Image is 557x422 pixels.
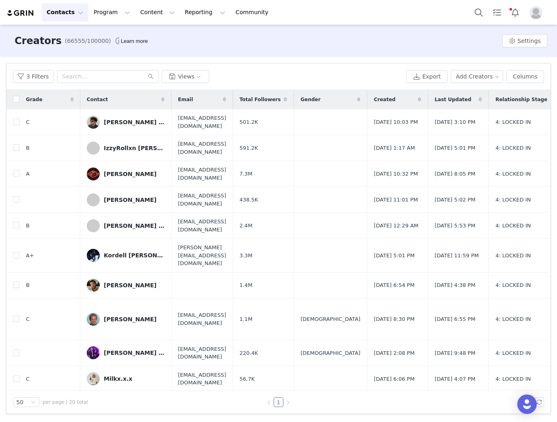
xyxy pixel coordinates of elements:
span: [DATE] 5:01 PM [374,252,414,260]
span: C [26,118,30,126]
span: [DATE] 5:53 PM [435,222,475,230]
span: [DATE] 10:32 PM [374,170,418,178]
span: Last Updated [435,96,471,103]
i: icon: down [31,400,36,405]
span: (66555/100000) [65,37,111,45]
span: [DATE] 5:01 PM [435,144,475,152]
button: Contacts [42,3,88,21]
button: Views [162,70,209,83]
button: Settings [502,34,547,47]
span: A+ [26,252,34,260]
span: [DATE] 5:02 PM [435,196,475,204]
div: Tooltip anchor [119,37,149,45]
div: IzzyRollxn [PERSON_NAME] [104,145,165,151]
span: [DATE] 6:55 PM [435,315,475,323]
div: [PERSON_NAME] [104,197,156,203]
a: [PERSON_NAME] [87,193,165,206]
a: Tasks [488,3,506,21]
span: [EMAIL_ADDRESS][DOMAIN_NAME] [178,371,226,387]
span: [DATE] 8:30 PM [374,315,414,323]
span: 220.4K [240,349,258,357]
span: [DATE] 2:08 PM [374,349,414,357]
span: [DATE] 4:38 PM [435,281,475,289]
span: [DATE] 6:54 PM [374,281,414,289]
span: 438.5K [240,196,258,204]
span: B [26,281,30,289]
li: Previous Page [264,397,274,407]
button: Columns [506,70,544,83]
span: [DATE] 8:05 PM [435,170,475,178]
img: 9aa65edc-855d-43d8-b6c9-8216c385d306.jpg [87,372,100,385]
button: Reporting [180,3,230,21]
span: [DATE] 3:10 PM [435,118,475,126]
input: Search... [57,70,159,83]
i: icon: search [148,74,154,79]
span: [EMAIL_ADDRESS][DOMAIN_NAME] [178,345,226,361]
span: Created [374,96,395,103]
a: Community [231,3,277,21]
div: [PERSON_NAME] [104,316,156,322]
a: [PERSON_NAME] Lyssandre [87,116,165,129]
span: B [26,222,30,230]
a: Kordell [PERSON_NAME] [87,249,165,262]
i: icon: left [266,400,271,405]
img: 2a49a07a-7991-4cca-95e2-1856e111f4c1.jpg [87,313,100,326]
a: [PERSON_NAME] [87,313,165,326]
span: Relationship Stage [495,96,547,103]
span: 501.2K [240,118,258,126]
img: 68a362c0-281a-4dbb-a383-f495fa7663a2--s.jpg [87,116,100,129]
span: B [26,144,30,152]
a: [PERSON_NAME] 🔋[PERSON_NAME] [87,219,165,232]
button: Export [406,70,448,83]
span: Total Followers [240,96,281,103]
img: e89840c0-c750-497f-8ba5-4328ec366fd8.jpg [87,346,100,359]
a: [PERSON_NAME] [87,279,165,292]
span: Contact [87,96,108,103]
div: Open Intercom Messenger [517,394,537,414]
span: Gender [300,96,320,103]
a: [PERSON_NAME] Saibim [87,346,165,359]
img: grin logo [6,9,35,17]
span: [DATE] 11:01 PM [374,196,418,204]
div: [PERSON_NAME] 🔋[PERSON_NAME] [104,223,165,229]
a: 1 [274,398,283,407]
h3: Creators [15,34,62,48]
button: Profile [525,6,551,19]
span: [EMAIL_ADDRESS][DOMAIN_NAME] [178,192,226,208]
button: 3 Filters [13,70,54,83]
li: 1 [274,397,283,407]
div: [PERSON_NAME] [104,171,156,177]
span: C [26,375,30,383]
div: [PERSON_NAME] [104,282,156,288]
button: Search [470,3,488,21]
a: Milkx.x.x [87,372,165,385]
span: [DATE] 12:29 AM [374,222,418,230]
button: Notifications [506,3,524,21]
span: 56.7K [240,375,255,383]
img: 091cefd4-c7fd-457e-964d-23b2052b3574.jpg [87,168,100,180]
span: Grade [26,96,43,103]
span: 3.3M [240,252,253,260]
span: 591.2K [240,144,258,152]
div: Kordell [PERSON_NAME] [104,252,165,259]
span: [EMAIL_ADDRESS][DOMAIN_NAME] [178,140,226,156]
li: Next Page [283,397,293,407]
div: [PERSON_NAME] Saibim [104,350,165,356]
div: [PERSON_NAME] Lyssandre [104,119,165,125]
span: [DATE] 1:17 AM [374,144,415,152]
span: [EMAIL_ADDRESS][DOMAIN_NAME] [178,114,226,130]
span: Email [178,96,193,103]
span: [DATE] 10:03 PM [374,118,418,126]
span: [DEMOGRAPHIC_DATA] [300,315,360,323]
a: [PERSON_NAME] [87,168,165,180]
span: [DEMOGRAPHIC_DATA] [300,349,360,357]
span: per page | 20 total [43,399,88,406]
a: IzzyRollxn [PERSON_NAME] [87,142,165,155]
span: [DATE] 9:48 PM [435,349,475,357]
span: [EMAIL_ADDRESS][DOMAIN_NAME] [178,311,226,327]
div: Milkx.x.x [104,375,133,382]
img: 6623e654-1bc4-4329-a03f-1fa63758e08c.jpg [87,279,100,292]
img: 24fabb20-af58-4668-9720-522cc5244b0a--s.jpg [87,249,100,262]
img: placeholder-profile.jpg [529,6,542,19]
